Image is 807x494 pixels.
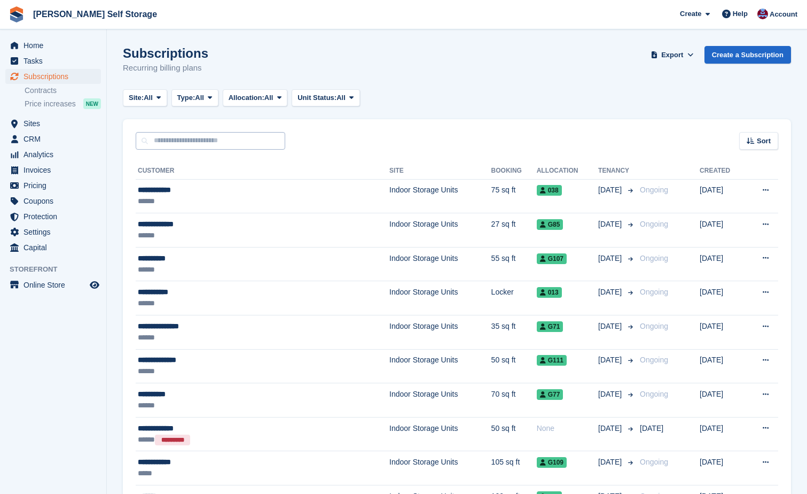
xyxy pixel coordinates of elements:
a: [PERSON_NAME] Self Storage [29,5,161,23]
span: Invoices [23,163,88,177]
img: stora-icon-8386f47178a22dfd0bd8f6a31ec36ba5ce8667c1dd55bd0f319d3a0aa187defe.svg [9,6,25,22]
td: [DATE] [700,247,745,281]
th: Tenancy [598,163,636,180]
td: Indoor Storage Units [389,383,491,418]
div: None [537,423,598,434]
span: G107 [537,253,567,264]
span: [DATE] [598,354,624,366]
a: menu [5,178,101,193]
td: 70 sq ft [491,383,537,418]
span: [DATE] [598,253,624,264]
td: Indoor Storage Units [389,417,491,451]
span: [DATE] [598,321,624,332]
a: Price increases NEW [25,98,101,110]
span: Home [23,38,88,53]
span: G85 [537,219,563,230]
span: G77 [537,389,563,400]
span: Export [661,50,683,60]
span: Storefront [10,264,106,275]
span: Ongoing [640,186,668,194]
td: [DATE] [700,179,745,213]
a: Preview store [88,279,101,291]
span: Ongoing [640,288,668,296]
span: CRM [23,132,88,146]
td: [DATE] [700,281,745,315]
p: Recurring billing plans [123,62,208,74]
span: 038 [537,185,562,196]
th: Customer [136,163,389,180]
span: Ongoing [640,254,668,263]
td: [DATE] [700,417,745,451]
th: Allocation [537,163,598,180]
span: Coupons [23,194,88,209]
span: Tasks [23,53,88,68]
span: G71 [537,321,563,332]
a: menu [5,38,101,53]
span: Sort [757,136,771,146]
td: 105 sq ft [491,451,537,485]
button: Allocation: All [223,89,288,107]
span: Ongoing [640,322,668,330]
td: 27 sq ft [491,213,537,248]
td: Indoor Storage Units [389,213,491,248]
span: Help [733,9,748,19]
th: Site [389,163,491,180]
td: Indoor Storage Units [389,281,491,315]
a: menu [5,132,101,146]
span: Type: [177,92,195,103]
span: Ongoing [640,356,668,364]
span: Protection [23,209,88,224]
span: Ongoing [640,220,668,228]
a: menu [5,116,101,131]
h1: Subscriptions [123,46,208,60]
td: [DATE] [700,451,745,485]
button: Type: All [171,89,218,107]
span: Online Store [23,277,88,292]
a: menu [5,277,101,292]
span: All [195,92,204,103]
a: menu [5,53,101,68]
th: Created [700,163,745,180]
span: Account [770,9,797,20]
span: Allocation: [229,92,264,103]
span: Create [680,9,701,19]
button: Site: All [123,89,167,107]
a: menu [5,240,101,255]
span: Sites [23,116,88,131]
td: [DATE] [700,349,745,383]
button: Unit Status: All [292,89,359,107]
td: 50 sq ft [491,417,537,451]
a: menu [5,69,101,84]
span: Subscriptions [23,69,88,84]
span: Unit Status: [297,92,336,103]
span: All [144,92,153,103]
td: Indoor Storage Units [389,247,491,281]
span: [DATE] [598,389,624,400]
td: Indoor Storage Units [389,315,491,350]
span: G109 [537,457,567,468]
td: Indoor Storage Units [389,179,491,213]
span: Price increases [25,99,76,109]
a: menu [5,194,101,209]
span: [DATE] [640,424,663,433]
div: NEW [83,98,101,109]
td: 75 sq ft [491,179,537,213]
td: 50 sq ft [491,349,537,383]
span: Capital [23,240,88,255]
a: menu [5,225,101,240]
span: G111 [537,355,567,366]
button: Export [649,46,696,64]
a: menu [5,163,101,177]
span: 013 [537,287,562,298]
a: Contracts [25,86,101,96]
td: 35 sq ft [491,315,537,350]
td: Indoor Storage Units [389,349,491,383]
span: Pricing [23,178,88,193]
td: [DATE] [700,213,745,248]
span: [DATE] [598,457,624,468]
span: Ongoing [640,458,668,466]
span: [DATE] [598,184,624,196]
a: Create a Subscription [704,46,791,64]
span: Analytics [23,147,88,162]
span: Site: [129,92,144,103]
